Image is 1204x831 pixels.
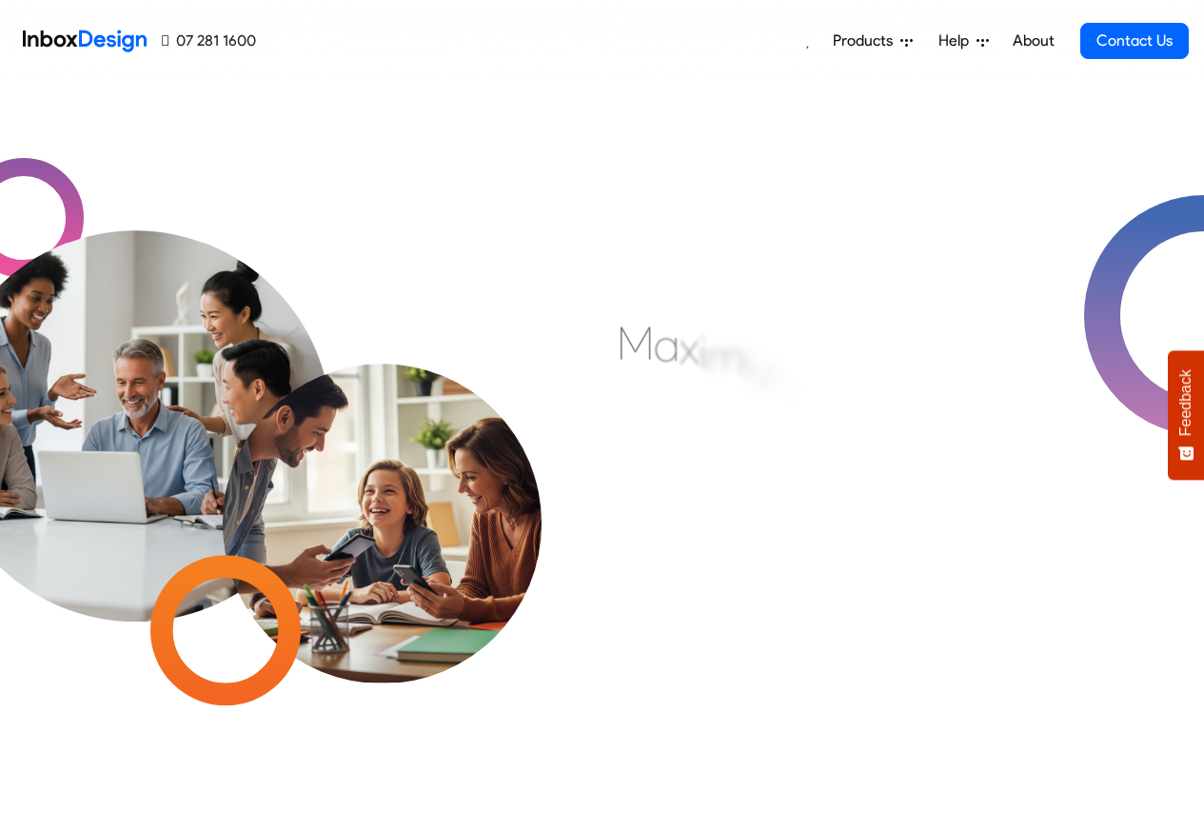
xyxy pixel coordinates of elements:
[680,319,699,376] div: x
[706,328,744,386] div: m
[183,285,582,683] img: parents_with_child.png
[744,334,752,391] div: i
[1177,369,1194,436] span: Feedback
[654,316,680,373] div: a
[780,360,803,417] div: n
[617,315,654,372] div: M
[931,22,997,60] a: Help
[772,350,780,407] div: i
[803,371,829,428] div: g
[699,324,706,381] div: i
[1168,350,1204,480] button: Feedback - Show survey
[162,30,256,52] a: 07 281 1600
[825,22,920,60] a: Products
[617,314,1078,600] div: Maximising Efficient & Engagement, Connecting Schools, Families, and Students.
[938,30,977,52] span: Help
[752,342,772,399] div: s
[833,30,900,52] span: Products
[1080,23,1189,59] a: Contact Us
[1007,22,1059,60] a: About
